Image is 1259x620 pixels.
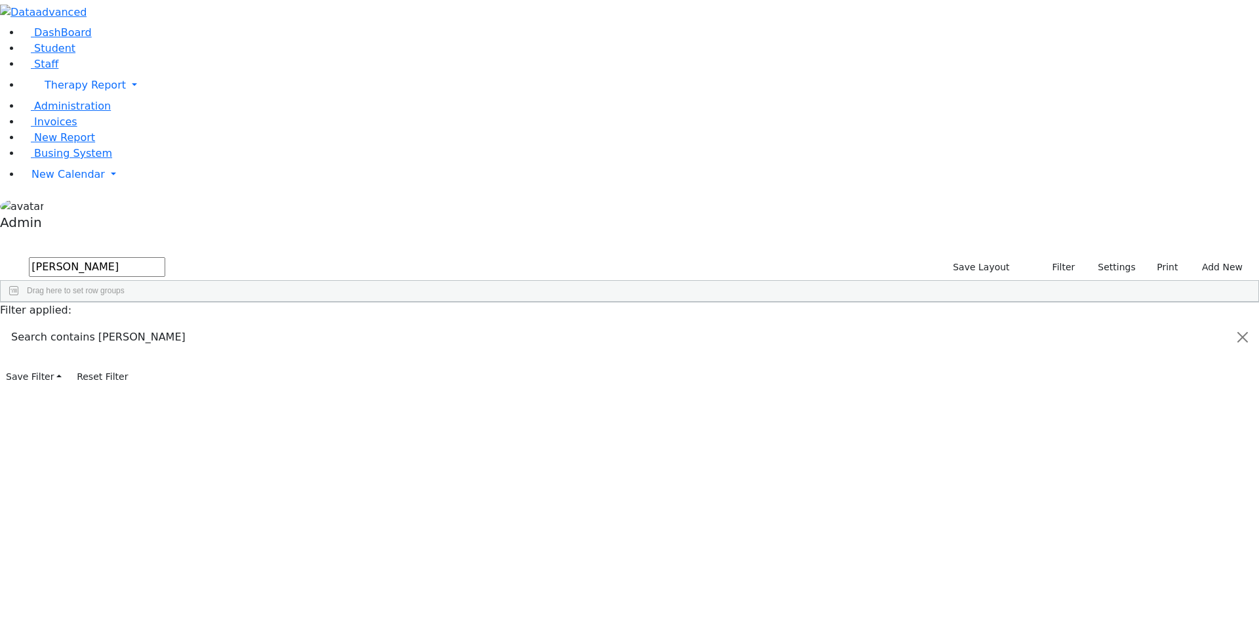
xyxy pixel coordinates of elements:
[947,257,1015,278] button: Save Layout
[34,26,92,39] span: DashBoard
[27,286,125,295] span: Drag here to set row groups
[31,168,105,180] span: New Calendar
[1142,257,1184,278] button: Print
[1189,257,1249,278] button: Add New
[1081,257,1141,278] button: Settings
[21,42,75,54] a: Student
[34,115,77,128] span: Invoices
[21,147,112,159] a: Busing System
[45,79,126,91] span: Therapy Report
[21,58,58,70] a: Staff
[21,100,111,112] a: Administration
[21,161,1259,188] a: New Calendar
[1227,319,1258,356] button: Close
[34,131,95,144] span: New Report
[29,257,165,277] input: Search
[21,72,1259,98] a: Therapy Report
[21,115,77,128] a: Invoices
[34,100,111,112] span: Administration
[21,131,95,144] a: New Report
[34,58,58,70] span: Staff
[34,147,112,159] span: Busing System
[34,42,75,54] span: Student
[71,367,134,387] button: Reset Filter
[1035,257,1081,278] button: Filter
[21,26,92,39] a: DashBoard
